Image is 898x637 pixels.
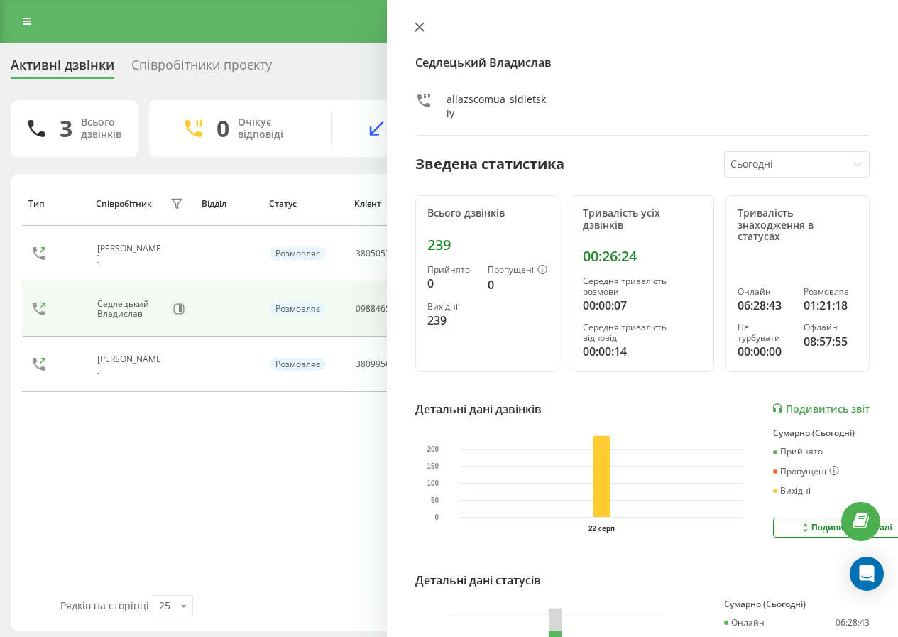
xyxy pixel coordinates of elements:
[427,479,439,487] text: 100
[217,115,229,142] div: 0
[773,486,811,496] div: Вихідні
[804,333,858,350] div: 08:57:55
[427,207,547,219] div: Всього дзвінків
[804,297,858,314] div: 01:21:18
[583,343,703,360] div: 00:00:14
[583,276,703,297] div: Середня тривалість розмови
[97,244,167,264] div: [PERSON_NAME]
[799,522,892,533] div: Подивитись деталі
[97,299,167,320] div: Седлецький Владислав
[583,322,703,343] div: Середня тривалість відповіді
[131,58,272,80] div: Співробітники проєкту
[238,116,310,141] div: Очікує відповіді
[415,54,870,71] h4: Седлецький Владислав
[738,343,792,360] div: 00:00:00
[738,322,792,343] div: Не турбувати
[583,207,703,232] div: Тривалість усіх дзвінків
[772,403,870,415] a: Подивитись звіт
[583,248,703,265] div: 00:26:24
[850,557,884,591] div: Open Intercom Messenger
[804,287,858,297] div: Розмовляє
[354,199,453,209] div: Клієнт
[270,358,326,371] div: Розмовляє
[356,359,415,369] div: 380995626725
[356,304,405,314] div: 0988465160
[270,247,326,260] div: Розмовляє
[724,599,870,609] div: Сумарно (Сьогодні)
[427,445,439,453] text: 200
[427,462,439,470] text: 150
[427,265,476,275] div: Прийнято
[415,401,542,418] div: Детальні дані дзвінків
[269,199,341,209] div: Статус
[435,513,439,521] text: 0
[60,599,149,612] span: Рядків на сторінці
[836,618,870,628] div: 06:28:43
[773,466,839,477] div: Пропущені
[738,207,858,243] div: Тривалість знаходження в статусах
[488,265,547,276] div: Пропущені
[96,199,152,209] div: Співробітник
[427,275,476,292] div: 0
[588,525,615,533] text: 22 серп
[415,572,541,589] div: Детальні дані статусів
[356,249,415,258] div: 380505382439
[447,92,548,121] div: allazscomua_sidletskiy
[97,354,167,375] div: [PERSON_NAME]
[81,116,121,141] div: Всього дзвінків
[738,297,792,314] div: 06:28:43
[431,496,439,504] text: 50
[804,322,858,332] div: Офлайн
[159,599,170,613] div: 25
[488,276,547,293] div: 0
[11,58,114,80] div: Активні дзвінки
[427,302,476,312] div: Вихідні
[60,115,72,142] div: 3
[773,447,823,457] div: Прийнято
[724,618,765,628] div: Онлайн
[583,297,703,314] div: 00:00:07
[28,199,82,209] div: Тип
[427,312,476,329] div: 239
[427,236,547,254] div: 239
[738,287,792,297] div: Онлайн
[202,199,256,209] div: Відділ
[270,303,326,315] div: Розмовляє
[415,153,564,175] div: Зведена статистика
